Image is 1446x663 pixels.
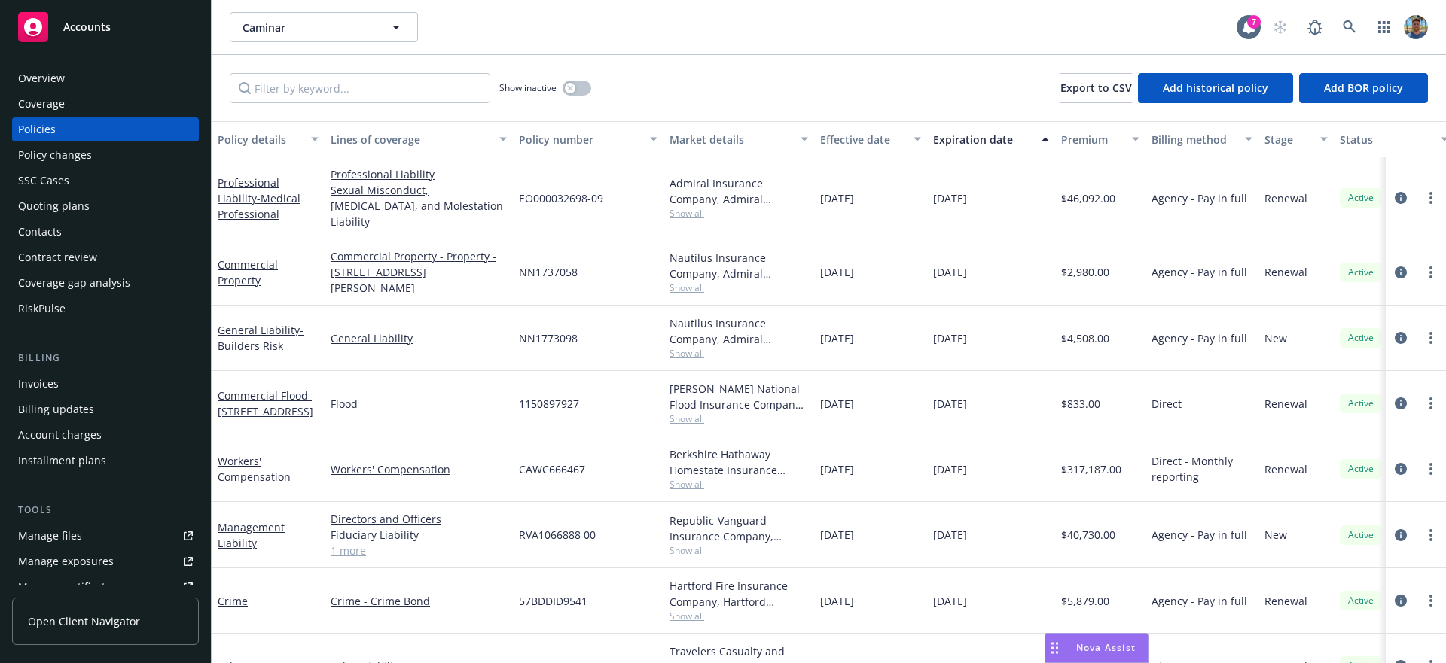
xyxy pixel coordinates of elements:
span: Renewal [1264,593,1307,609]
span: Active [1346,594,1376,607]
span: $5,879.00 [1061,593,1109,609]
span: [DATE] [933,396,967,412]
span: [DATE] [820,264,854,280]
div: Billing method [1152,132,1236,148]
a: Management Liability [218,520,285,550]
button: Export to CSV [1060,73,1132,103]
span: Agency - Pay in full [1152,264,1247,280]
span: Show all [670,412,808,425]
a: more [1422,526,1440,544]
button: Add BOR policy [1299,73,1428,103]
span: Add historical policy [1163,81,1268,95]
a: more [1422,394,1440,412]
a: 1 more [331,543,507,558]
span: RVA1066888 00 [519,527,596,543]
div: Contacts [18,220,62,244]
div: Coverage gap analysis [18,271,130,295]
a: Coverage gap analysis [12,271,199,295]
div: Hartford Fire Insurance Company, Hartford Insurance Group [670,578,808,610]
a: Workers' Compensation [218,454,291,484]
span: [DATE] [820,396,854,412]
button: Stage [1258,121,1334,157]
div: Nautilus Insurance Company, Admiral Insurance Group ([PERSON_NAME] Corporation) [670,250,808,281]
span: Agency - Pay in full [1152,593,1247,609]
button: Policy number [513,121,664,157]
div: Nautilus Insurance Company, Admiral Insurance Group ([PERSON_NAME] Corporation), RT Specialty Ins... [670,315,808,347]
a: more [1422,263,1440,281]
button: Policy details [212,121,325,157]
a: Directors and Officers [331,511,507,527]
span: $317,187.00 [1061,461,1121,477]
span: New [1264,527,1287,543]
a: Flood [331,396,507,412]
span: Show all [670,207,808,220]
a: Overview [12,66,199,90]
span: Agency - Pay in full [1152,330,1247,346]
span: Accounts [63,21,111,33]
span: Export to CSV [1060,81,1132,95]
a: Report a Bug [1300,12,1330,42]
span: $46,092.00 [1061,190,1115,206]
span: Active [1346,528,1376,542]
span: Agency - Pay in full [1152,527,1247,543]
span: NN1737058 [519,264,578,280]
div: Invoices [18,372,59,396]
span: Direct - Monthly reporting [1152,453,1252,485]
a: circleInformation [1392,526,1410,544]
div: Billing [12,351,199,366]
a: circleInformation [1392,394,1410,412]
span: Show all [670,347,808,360]
div: [PERSON_NAME] National Flood Insurance Company, [PERSON_NAME] Flood [670,381,808,412]
a: Invoices [12,372,199,396]
span: [DATE] [820,527,854,543]
span: [DATE] [933,527,967,543]
div: Lines of coverage [331,132,490,148]
span: Agency - Pay in full [1152,190,1247,206]
a: SSC Cases [12,169,199,193]
a: Accounts [12,6,199,48]
a: Account charges [12,423,199,447]
span: 57BDDID9541 [519,593,587,609]
a: circleInformation [1392,460,1410,478]
span: [DATE] [933,264,967,280]
span: Active [1346,266,1376,279]
a: Billing updates [12,397,199,421]
div: Policies [18,117,56,141]
div: Berkshire Hathaway Homestate Insurance Company, Berkshire Hathaway Homestate Companies (BHHC), KZ... [670,446,808,478]
span: Renewal [1264,264,1307,280]
div: Status [1340,132,1432,148]
span: Direct [1152,396,1182,412]
a: Policies [12,117,199,141]
a: more [1422,460,1440,478]
span: Open Client Navigator [28,613,140,629]
div: Quoting plans [18,194,90,218]
div: Manage files [18,524,82,548]
span: Show all [670,478,808,491]
div: Market details [670,132,792,148]
a: Quoting plans [12,194,199,218]
div: Policy changes [18,143,92,167]
a: Workers' Compensation [331,461,507,477]
a: Contract review [12,245,199,269]
button: Market details [664,121,814,157]
span: [DATE] [933,461,967,477]
a: Search [1335,12,1365,42]
span: NN1773098 [519,330,578,346]
div: Contract review [18,245,97,269]
a: General Liability [218,323,304,353]
a: Commercial Property - Property - [STREET_ADDRESS][PERSON_NAME] [331,248,507,296]
span: $4,508.00 [1061,330,1109,346]
a: Sexual Misconduct, [MEDICAL_DATA], and Molestation Liability [331,182,507,230]
div: Policy number [519,132,641,148]
a: Fiduciary Liability [331,527,507,543]
span: Active [1346,397,1376,410]
a: Manage files [12,524,199,548]
div: Overview [18,66,65,90]
span: Caminar [243,20,373,35]
div: Manage exposures [18,549,114,573]
a: Commercial Flood [218,388,313,418]
img: photo [1404,15,1428,39]
span: New [1264,330,1287,346]
span: $2,980.00 [1061,264,1109,280]
div: Account charges [18,423,102,447]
